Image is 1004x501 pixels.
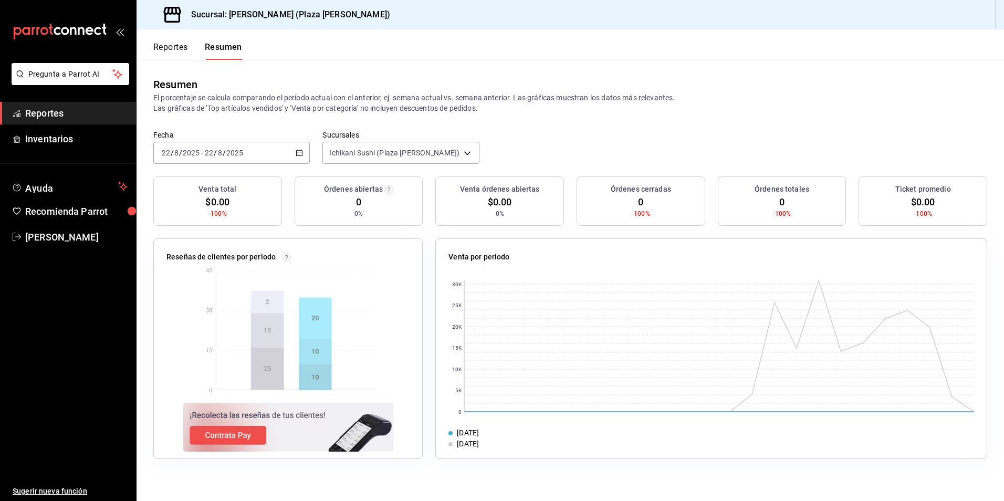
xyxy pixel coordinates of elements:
[638,195,643,209] span: 0
[25,106,128,120] span: Reportes
[226,149,244,157] input: ----
[611,184,671,195] h3: Órdenes cerradas
[153,42,188,60] button: Reportes
[458,409,462,415] text: 0
[217,149,223,157] input: --
[166,252,276,263] p: Reseñas de clientes por periodo
[171,149,174,157] span: /
[324,184,383,195] h3: Órdenes abiertas
[204,149,214,157] input: --
[25,180,114,193] span: Ayuda
[452,367,462,372] text: 10K
[25,204,128,218] span: Recomienda Parrot
[25,230,128,244] span: [PERSON_NAME]
[179,149,182,157] span: /
[153,131,310,139] label: Fecha
[354,209,363,218] span: 0%
[201,149,203,157] span: -
[116,27,124,36] button: open_drawer_menu
[198,184,236,195] h3: Venta total
[488,195,512,209] span: $0.00
[452,324,462,330] text: 20K
[25,132,128,146] span: Inventarios
[755,184,809,195] h3: Órdenes totales
[914,209,932,218] span: -100%
[452,302,462,308] text: 25K
[773,209,791,218] span: -100%
[895,184,951,195] h3: Ticket promedio
[153,77,197,92] div: Resumen
[205,195,229,209] span: $0.00
[182,149,200,157] input: ----
[460,184,540,195] h3: Venta órdenes abiertas
[214,149,217,157] span: /
[161,149,171,157] input: --
[153,42,242,60] div: navigation tabs
[322,131,479,139] label: Sucursales
[632,209,650,218] span: -100%
[452,345,462,351] text: 15K
[457,439,479,450] div: [DATE]
[205,42,242,60] button: Resumen
[452,281,462,287] text: 30K
[7,76,129,87] a: Pregunta a Parrot AI
[496,209,504,218] span: 0%
[448,252,509,263] p: Venta por periodo
[12,63,129,85] button: Pregunta a Parrot AI
[457,427,479,439] div: [DATE]
[779,195,785,209] span: 0
[911,195,935,209] span: $0.00
[223,149,226,157] span: /
[28,69,113,80] span: Pregunta a Parrot AI
[174,149,179,157] input: --
[356,195,361,209] span: 0
[13,486,128,497] span: Sugerir nueva función
[153,92,987,113] p: El porcentaje se calcula comparando el período actual con el anterior, ej. semana actual vs. sema...
[208,209,227,218] span: -100%
[329,148,459,158] span: Ichikani Sushi (Plaza [PERSON_NAME])
[183,8,390,21] h3: Sucursal: [PERSON_NAME] (Plaza [PERSON_NAME])
[455,388,462,393] text: 5K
